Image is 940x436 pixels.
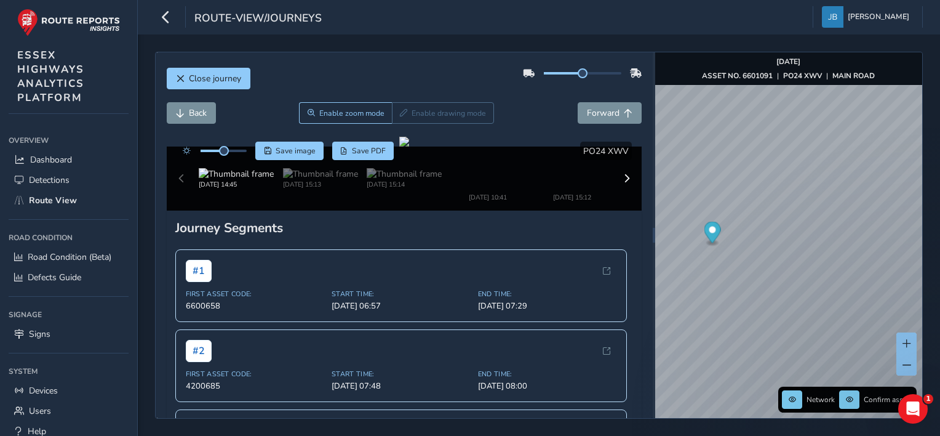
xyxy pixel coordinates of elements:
[186,399,212,421] span: # 3
[9,401,129,421] a: Users
[9,228,129,247] div: Road Condition
[189,73,241,84] span: Close journey
[9,170,129,190] a: Detections
[923,394,933,404] span: 1
[332,360,471,371] span: [DATE] 07:48
[283,155,358,167] img: Thumbnail frame
[319,108,384,118] span: Enable zoom mode
[702,71,875,81] div: | |
[783,71,822,81] strong: PO24 XWV
[535,167,610,176] div: [DATE] 15:12
[28,272,81,283] span: Defects Guide
[17,9,120,36] img: rr logo
[29,385,58,397] span: Devices
[478,280,617,291] span: [DATE] 07:29
[848,6,909,28] span: [PERSON_NAME]
[29,195,77,206] span: Route View
[175,198,634,216] div: Journey Segments
[776,57,800,67] strong: [DATE]
[9,305,129,324] div: Signage
[29,174,70,186] span: Detections
[352,146,386,156] span: Save PDF
[255,142,324,160] button: Save
[17,48,84,105] span: ESSEX HIGHWAYS ANALYTICS PLATFORM
[332,280,471,291] span: [DATE] 06:57
[9,247,129,267] a: Road Condition (Beta)
[702,71,773,81] strong: ASSET NO. 6601091
[186,349,325,358] span: First Asset Code:
[9,131,129,150] div: Overview
[367,155,442,167] img: Thumbnail frame
[535,155,610,167] img: Thumbnail frame
[450,155,525,167] img: Thumbnail frame
[194,10,322,28] span: route-view/journeys
[832,71,875,81] strong: MAIN ROAD
[186,280,325,291] span: 6600658
[30,154,72,166] span: Dashboard
[167,68,250,89] button: Close journey
[478,349,617,358] span: End Time:
[704,222,720,247] div: Map marker
[9,381,129,401] a: Devices
[332,349,471,358] span: Start Time:
[583,145,629,157] span: PO24 XWV
[28,251,111,263] span: Road Condition (Beta)
[332,268,471,278] span: Start Time:
[283,167,358,176] div: [DATE] 15:13
[9,267,129,288] a: Defects Guide
[450,167,525,176] div: [DATE] 10:41
[9,150,129,170] a: Dashboard
[199,167,274,176] div: [DATE] 14:45
[478,360,617,371] span: [DATE] 08:00
[167,102,216,124] button: Back
[186,239,212,261] span: # 1
[186,360,325,371] span: 4200685
[186,268,325,278] span: First Asset Code:
[276,146,316,156] span: Save image
[199,155,274,167] img: Thumbnail frame
[587,107,619,119] span: Forward
[9,324,129,344] a: Signs
[367,167,442,176] div: [DATE] 15:14
[29,328,50,340] span: Signs
[299,102,392,124] button: Zoom
[807,395,835,405] span: Network
[189,107,207,119] span: Back
[864,395,913,405] span: Confirm assets
[478,268,617,278] span: End Time:
[898,394,928,424] iframe: Intercom live chat
[9,362,129,381] div: System
[822,6,914,28] button: [PERSON_NAME]
[9,190,129,211] a: Route View
[822,6,843,28] img: diamond-layout
[332,142,394,160] button: PDF
[29,405,51,417] span: Users
[186,319,212,341] span: # 2
[578,102,642,124] button: Forward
